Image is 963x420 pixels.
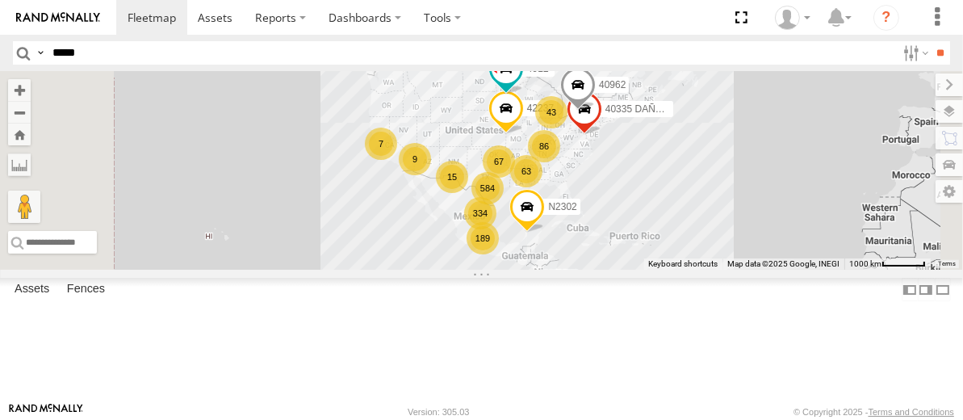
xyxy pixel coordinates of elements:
[869,407,954,417] a: Terms and Conditions
[918,278,934,301] label: Dock Summary Table to the Right
[535,96,567,128] div: 43
[408,407,469,417] div: Version: 305.03
[793,407,954,417] div: © Copyright 2025 -
[939,261,956,267] a: Terms
[769,6,816,30] div: Gabriela Espinoza
[510,155,542,187] div: 63
[6,279,57,301] label: Assets
[605,103,676,115] span: 40335 DAÑADO
[599,79,626,90] span: 40962
[526,103,553,114] span: 42237
[365,128,397,160] div: 7
[436,161,468,193] div: 15
[16,12,100,23] img: rand-logo.svg
[844,258,931,270] button: Map Scale: 1000 km per 51 pixels
[873,5,899,31] i: ?
[464,197,496,229] div: 334
[935,278,951,301] label: Hide Summary Table
[8,101,31,124] button: Zoom out
[471,172,504,204] div: 584
[399,143,431,175] div: 9
[548,201,576,212] span: N2302
[34,41,47,65] label: Search Query
[897,41,932,65] label: Search Filter Options
[936,180,963,203] label: Map Settings
[8,124,31,145] button: Zoom Home
[483,145,515,178] div: 67
[648,258,718,270] button: Keyboard shortcuts
[59,279,113,301] label: Fences
[8,191,40,223] button: Drag Pegman onto the map to open Street View
[9,404,83,420] a: Visit our Website
[528,130,560,162] div: 86
[849,259,881,268] span: 1000 km
[902,278,918,301] label: Dock Summary Table to the Left
[467,222,499,254] div: 189
[727,259,839,268] span: Map data ©2025 Google, INEGI
[8,153,31,176] label: Measure
[8,79,31,101] button: Zoom in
